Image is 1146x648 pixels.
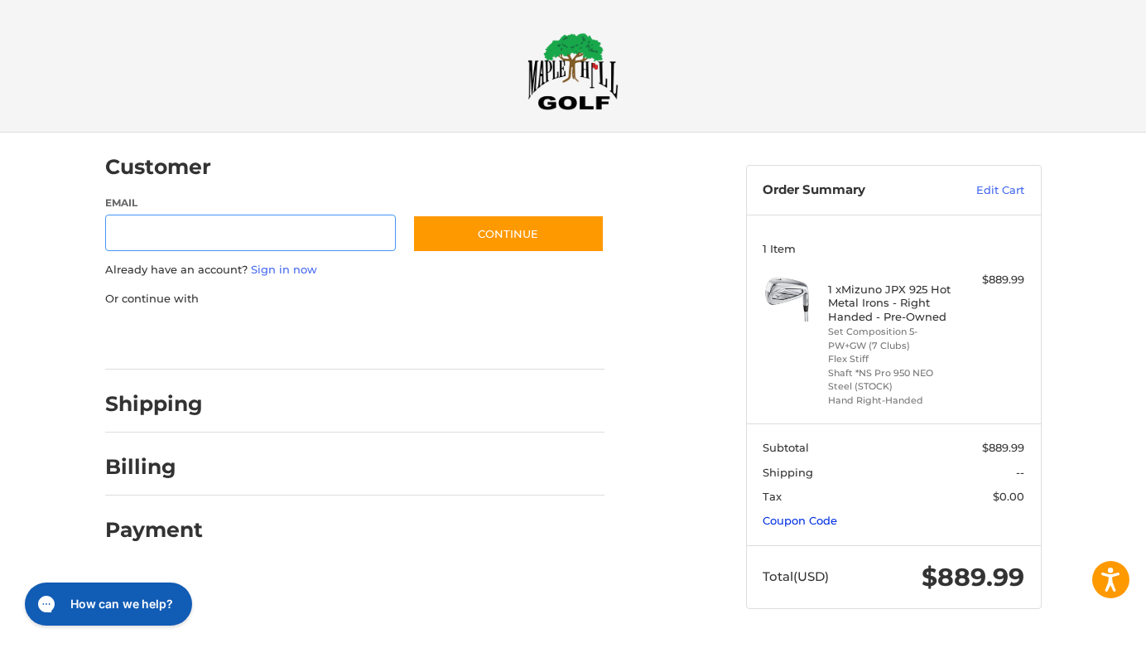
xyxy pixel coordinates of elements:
[105,196,397,210] label: Email
[982,441,1024,454] span: $889.99
[922,562,1024,592] span: $889.99
[17,577,197,631] iframe: Gorgias live chat messenger
[527,32,619,110] img: Maple Hill Golf
[105,517,203,543] h2: Payment
[763,242,1024,255] h3: 1 Item
[99,323,224,353] iframe: PayPal-paypal
[380,323,504,353] iframe: PayPal-venmo
[763,490,782,503] span: Tax
[828,325,955,352] li: Set Composition 5-PW+GW (7 Clubs)
[993,490,1024,503] span: $0.00
[1016,466,1024,479] span: --
[828,352,955,366] li: Flex Stiff
[763,568,829,584] span: Total (USD)
[105,454,202,480] h2: Billing
[763,441,809,454] span: Subtotal
[828,366,955,394] li: Shaft *NS Pro 950 NEO Steel (STOCK)
[828,394,955,408] li: Hand Right-Handed
[412,215,604,253] button: Continue
[763,466,813,479] span: Shipping
[828,283,955,323] h4: 1 x Mizuno JPX 925 Hot Metal Irons - Right Handed - Pre-Owned
[959,272,1024,288] div: $889.99
[105,391,203,417] h2: Shipping
[105,154,211,180] h2: Customer
[763,182,941,199] h3: Order Summary
[941,182,1024,199] a: Edit Cart
[240,323,364,353] iframe: PayPal-paylater
[105,262,604,278] p: Already have an account?
[251,263,317,276] a: Sign in now
[763,514,837,527] a: Coupon Code
[105,291,604,307] p: Or continue with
